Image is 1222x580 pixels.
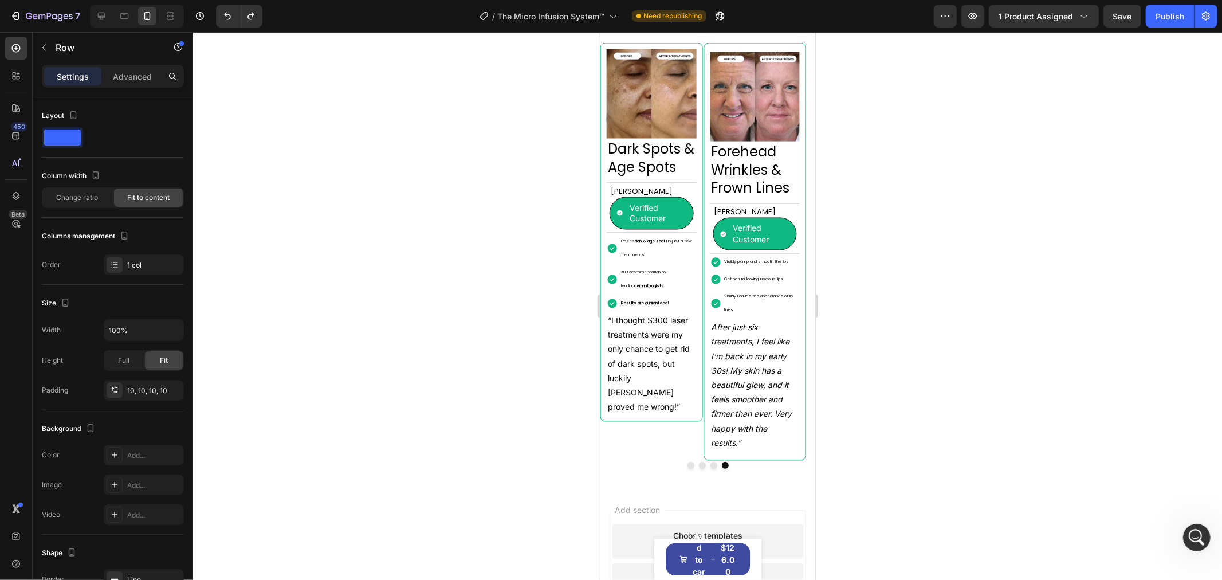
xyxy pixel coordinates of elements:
[9,311,220,350] div: The says…
[1113,11,1132,21] span: Save
[42,546,78,561] div: Shape
[643,11,702,21] span: Need republishing
[87,430,94,437] button: Dot
[42,421,97,437] div: Background
[29,170,88,193] p: Verified Customer
[194,147,220,172] div: hi
[6,107,96,144] h2: Rich Text Editor. Editing area: main
[21,234,94,261] p: #1 recommendation by leading
[99,430,105,437] button: Dot
[127,450,181,461] div: Add...
[42,260,61,270] div: Order
[18,188,179,210] div: Thank you for contacting ! 👋
[57,193,99,203] span: Change ratio
[9,210,27,219] div: Beta
[42,229,131,244] div: Columns management
[75,9,80,23] p: 7
[42,168,103,184] div: Column width
[127,510,181,520] div: Add...
[11,122,27,131] div: 450
[160,355,168,366] span: Fit
[54,375,64,385] button: Gif picker
[197,371,215,389] button: Send a message…
[18,375,27,385] button: Upload attachment
[18,239,176,260] a: Help Center
[1156,10,1184,22] div: Publish
[42,385,68,395] div: Padding
[42,480,62,490] div: Image
[118,355,129,366] span: Full
[73,375,82,385] button: Start recording
[132,191,191,213] p: Verified Customer
[127,386,181,396] div: 10, 10, 10, 10
[92,497,106,558] div: Add to cart
[127,480,181,491] div: Add...
[989,5,1099,28] button: 1 product assigned
[56,14,143,26] p: The team can also help
[6,280,96,383] div: Rich Text Editor. Editing area: main
[34,207,68,212] strong: dark & age spots
[492,10,495,22] span: /
[42,296,72,311] div: Size
[7,108,95,143] p: Dark Spots & Age Spots
[10,472,64,484] span: Add section
[19,263,70,280] div: Rich Text Editor. Editing area: main
[10,351,219,371] textarea: Message…
[109,20,199,109] img: before_after_12_eng_720.webp
[18,292,84,299] div: Operator • 1m ago
[21,269,69,274] strong: Results are guaranteed!
[121,430,128,437] button: Dot
[1146,5,1194,28] button: Publish
[124,224,188,237] p: Visibly plump and smooth the lips
[18,189,166,209] b: GemPages Support
[203,154,211,165] div: hi
[42,108,80,124] div: Layout
[497,10,604,22] span: The Micro Infusion System™
[21,203,94,230] p: Erases in just a few treatments
[56,6,96,14] h1: Operator
[113,176,195,183] p: [PERSON_NAME]
[33,6,51,25] img: Profile image for Operator
[35,93,208,126] div: Handy tips: Sharing your issue screenshots and page links helps us troubleshoot your issue faster
[113,70,152,83] p: Advanced
[36,375,45,385] button: Emoji picker
[19,201,96,232] div: Rich Text Editor. Editing area: main
[42,510,60,520] div: Video
[600,32,815,580] iframe: Design area
[999,10,1073,22] span: 1 product assigned
[9,181,220,311] div: Operator says…
[9,147,220,181] div: The says…
[127,193,170,203] span: Fit to content
[57,70,89,83] p: Settings
[109,109,199,166] h2: Forehead Wrinkles & Frown Lines
[34,252,64,257] strong: dermatologists
[124,258,197,285] p: Visibly reduce the appearance of lip lines
[9,154,93,164] div: Rich Text Editor. Editing area: main
[127,260,181,271] div: 1 col
[119,508,136,547] div: $126.00
[124,241,183,254] p: Get natural looking luscious lips
[179,5,201,26] button: Home
[111,291,191,416] i: After just six treatments, I feel like I'm back in my early 30s! My skin has a beautiful glow, an...
[42,325,61,335] div: Width
[42,450,60,460] div: Color
[18,216,179,284] div: Our support team will assist you shortly. Meanwhile, feel free to explore our for helpful trouble...
[73,497,142,510] div: Choose templates
[9,181,188,291] div: Thank you for contactingGemPages Support! 👋Our support team will assist you shortly.Meanwhile, fe...
[56,41,153,54] p: Row
[1103,5,1141,28] button: Save
[7,281,95,382] p: “I thought $300 laser treatments were my only chance to get rid of dark spots, but luckily [PERSO...
[201,5,222,25] div: Close
[10,155,92,163] p: [PERSON_NAME]
[7,5,29,26] button: go back
[216,5,262,28] div: Undo/Redo
[6,17,96,107] img: before_after_9_eng_720.webp
[128,311,220,336] div: are there anyone?
[19,232,96,263] div: Rich Text Editor. Editing area: main
[110,430,117,437] button: Dot
[1183,524,1211,551] iframe: Intercom live chat
[104,320,183,340] input: Auto
[137,318,211,329] div: are there anyone?
[5,5,85,28] button: 7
